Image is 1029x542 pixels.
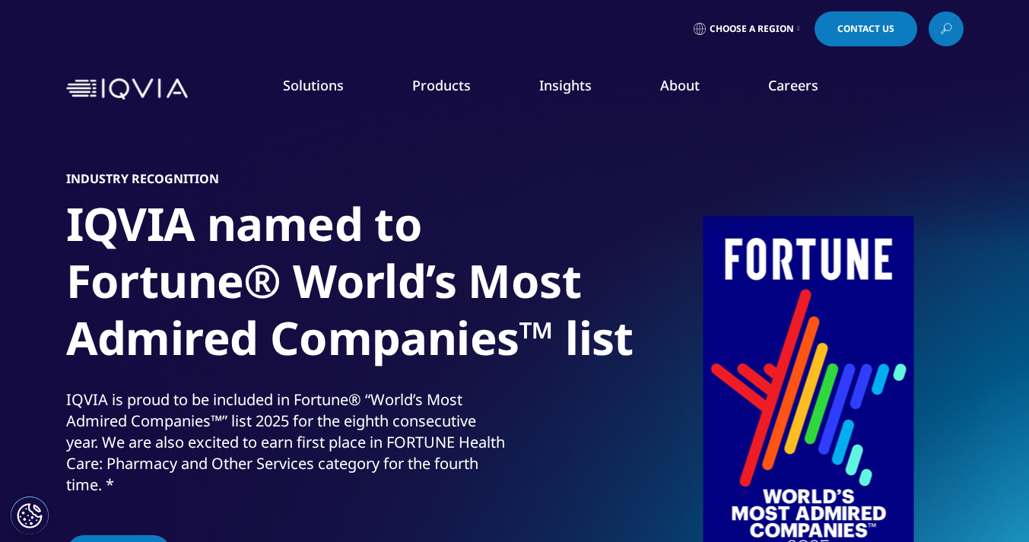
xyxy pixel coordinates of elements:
h5: Industry Recognition [66,171,219,186]
span: Choose a Region [710,23,794,35]
a: Products [412,76,471,94]
button: Cookies Settings [11,496,49,534]
a: About [660,76,700,94]
a: Insights [539,76,592,94]
a: Careers [768,76,818,94]
nav: Primary [194,53,964,125]
img: IQVIA Healthcare Information Technology and Pharma Clinical Research Company [66,78,188,100]
h1: IQVIA named to Fortune® World’s Most Admired Companies™ list [66,195,637,376]
span: Contact Us [837,24,894,33]
a: Solutions [283,76,344,94]
a: Contact Us [815,11,917,46]
p: IQVIA is proud to be included in Fortune® “World’s Most Admired Companies™” list 2025 for the eig... [66,389,511,505]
